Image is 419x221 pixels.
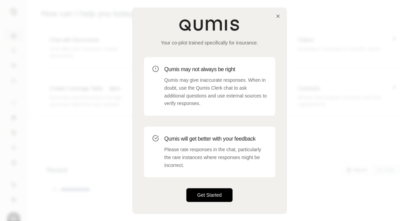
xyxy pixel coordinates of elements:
p: Please rate responses in the chat, particularly the rare instances where responses might be incor... [165,146,267,169]
h3: Qumis will get better with your feedback [165,135,267,143]
h3: Qumis may not always be right [165,65,267,74]
p: Your co-pilot trained specifically for insurance. [144,39,275,46]
img: Qumis Logo [179,19,240,31]
p: Qumis may give inaccurate responses. When in doubt, use the Qumis Clerk chat to ask additional qu... [165,76,267,107]
button: Get Started [186,188,233,202]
